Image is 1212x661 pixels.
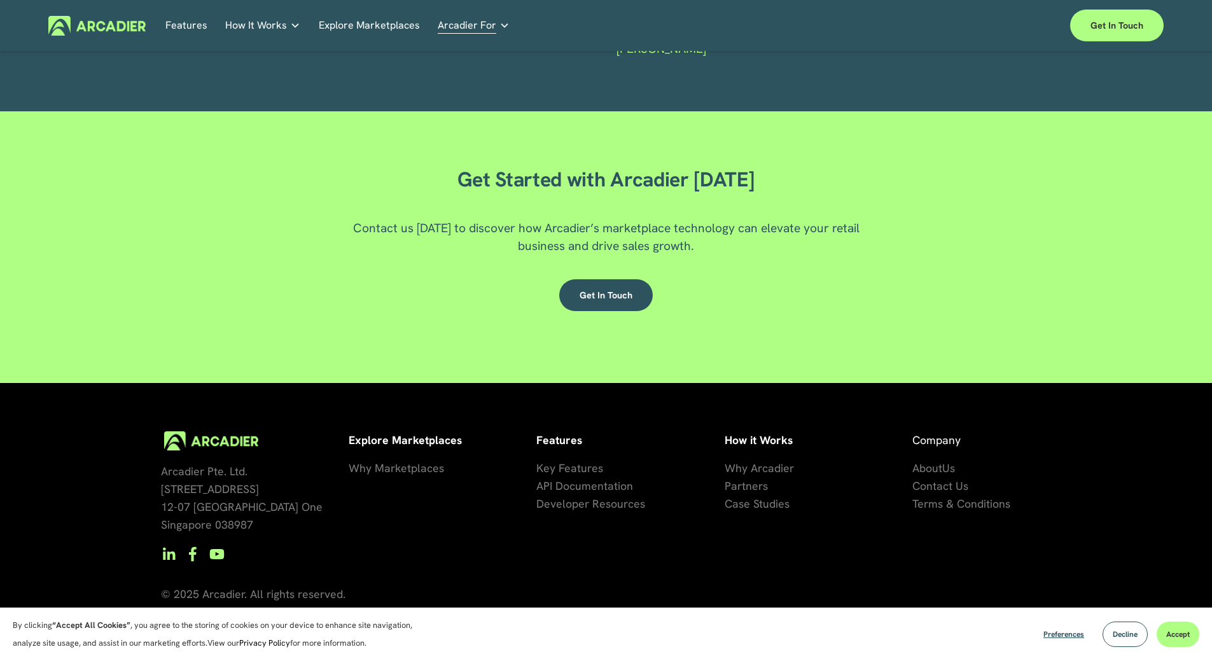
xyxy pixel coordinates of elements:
[912,495,1010,513] a: Terms & Conditions
[438,16,510,36] a: folder dropdown
[536,433,582,447] strong: Features
[349,433,462,447] strong: Explore Marketplaces
[725,478,731,493] span: P
[536,495,645,513] a: Developer Resources
[165,16,207,36] a: Features
[48,16,146,36] img: Arcadier
[225,16,300,36] a: folder dropdown
[559,279,653,311] a: Get in Touch
[725,477,731,495] a: P
[725,461,794,475] span: Why Arcadier
[912,496,1010,511] span: Terms & Conditions
[536,477,633,495] a: API Documentation
[536,496,645,511] span: Developer Resources
[739,496,790,511] span: se Studies
[209,546,225,562] a: YouTube
[725,433,793,447] strong: How it Works
[1148,600,1212,661] iframe: Chat Widget
[185,546,200,562] a: Facebook
[1113,629,1138,639] span: Decline
[912,478,968,493] span: Contact Us
[725,495,739,513] a: Ca
[731,477,768,495] a: artners
[912,459,942,477] a: About
[319,16,420,36] a: Explore Marketplaces
[349,459,444,477] a: Why Marketplaces
[52,620,130,630] strong: “Accept All Cookies”
[161,587,345,601] span: © 2025 Arcadier. All rights reserved.
[942,461,955,475] span: Us
[912,433,961,447] span: Company
[912,461,942,475] span: About
[1043,629,1084,639] span: Preferences
[725,459,794,477] a: Why Arcadier
[225,17,287,34] span: How It Works
[536,459,603,477] a: Key Features
[1103,622,1148,647] button: Decline
[349,461,444,475] span: Why Marketplaces
[536,478,633,493] span: API Documentation
[1034,622,1094,647] button: Preferences
[161,464,323,532] span: Arcadier Pte. Ltd. [STREET_ADDRESS] 12-07 [GEOGRAPHIC_DATA] One Singapore 038987
[239,637,290,648] a: Privacy Policy
[1070,10,1164,41] a: Get in touch
[346,167,866,193] h2: Get Started with Arcadier [DATE]
[725,496,739,511] span: Ca
[13,616,426,652] p: By clicking , you agree to the storing of cookies on your device to enhance site navigation, anal...
[912,477,968,495] a: Contact Us
[739,495,790,513] a: se Studies
[353,220,863,254] span: Contact us [DATE] to discover how Arcadier’s marketplace technology can elevate your retail busin...
[438,17,496,34] span: Arcadier For
[731,478,768,493] span: artners
[161,546,176,562] a: LinkedIn
[536,461,603,475] span: Key Features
